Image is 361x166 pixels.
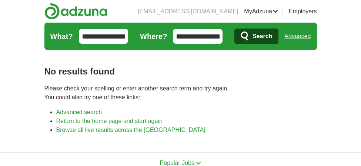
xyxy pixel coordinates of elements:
a: Advanced search [56,109,102,115]
li: [EMAIL_ADDRESS][DOMAIN_NAME] [138,7,238,16]
a: MyAdzuna [244,7,278,16]
a: Browse all live results across the [GEOGRAPHIC_DATA] [56,127,205,133]
label: What? [50,31,73,42]
span: Popular Jobs [160,160,194,166]
h1: No results found [44,65,317,78]
img: Adzuna logo [44,3,107,20]
button: Search [234,29,278,44]
a: Advanced [284,29,311,44]
a: Return to the home page and start again [56,118,163,124]
img: toggle icon [196,162,201,165]
a: Employers [289,7,317,16]
span: Search [253,29,272,44]
label: Where? [140,31,167,42]
p: Please check your spelling or enter another search term and try again. You could also try one of ... [44,84,317,102]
